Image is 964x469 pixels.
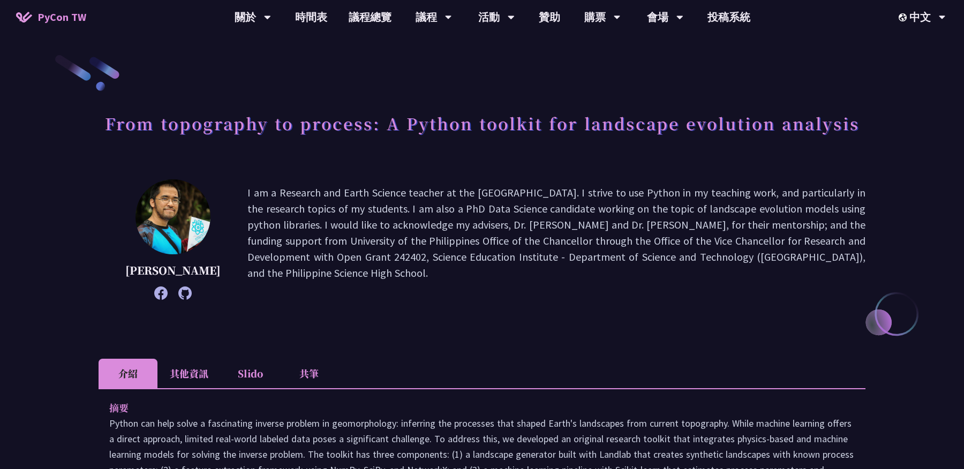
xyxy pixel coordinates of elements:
li: Slido [221,359,280,388]
p: [PERSON_NAME] [125,262,221,278]
p: 摘要 [109,400,833,415]
li: 介紹 [99,359,157,388]
p: I am a Research and Earth Science teacher at the [GEOGRAPHIC_DATA]. I strive to use Python in my ... [247,185,865,294]
img: Home icon of PyCon TW 2025 [16,12,32,22]
img: Locale Icon [899,13,909,21]
span: PyCon TW [37,9,86,25]
li: 其他資訊 [157,359,221,388]
h1: From topography to process: A Python toolkit for landscape evolution analysis [105,107,860,139]
li: 共筆 [280,359,338,388]
a: PyCon TW [5,4,97,31]
img: Ricarido Saturay [135,179,210,254]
